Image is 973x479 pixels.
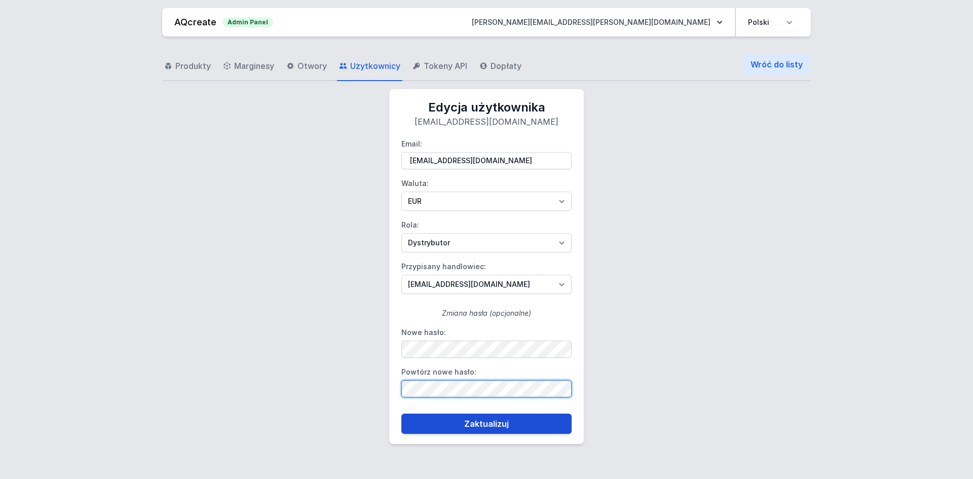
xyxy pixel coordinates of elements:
[401,300,572,318] div: Zmiana hasła (opcjonalne)
[742,54,811,75] a: Wróć do listy
[401,192,572,211] select: Waluta:
[410,52,469,81] a: Tokeny API
[221,52,276,81] a: Marginesy
[401,99,572,116] h2: Edycja użytkownika
[401,324,572,358] label: Nowe hasło:
[401,364,572,397] label: Powtórz nowe hasło:
[401,116,572,128] p: [EMAIL_ADDRESS][DOMAIN_NAME]
[464,13,731,31] button: [PERSON_NAME][EMAIL_ADDRESS][PERSON_NAME][DOMAIN_NAME]
[234,60,274,72] span: Marginesy
[401,259,572,294] label: Przypisany handlowiec:
[222,17,273,27] p: Admin Panel
[491,60,521,72] span: Dopłaty
[175,60,211,72] span: Produkty
[401,175,572,211] label: Waluta:
[350,60,400,72] span: Użytkownicy
[401,136,572,169] label: Email:
[477,52,523,81] a: Dopłaty
[162,52,213,81] a: Produkty
[401,414,572,434] button: Zaktualizuj
[174,17,216,27] a: AQcreate
[401,341,572,358] input: Nowe hasło:
[401,233,572,252] select: Rola:
[401,275,572,294] select: Przypisany handlowiec:
[337,52,402,81] a: Użytkownicy
[284,52,329,81] a: Otwory
[401,217,572,252] label: Rola:
[401,380,572,397] input: Powtórz nowe hasło:
[297,60,327,72] span: Otwory
[424,60,467,72] span: Tokeny API
[742,13,799,31] select: Wybierz język
[401,152,572,169] input: Email:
